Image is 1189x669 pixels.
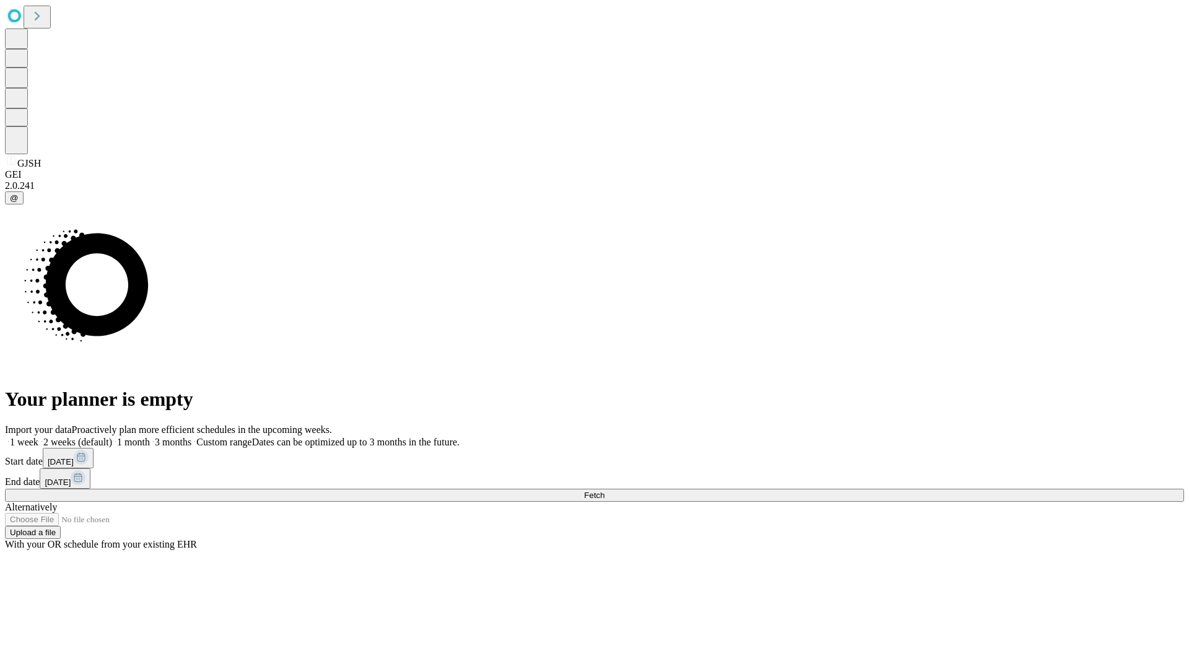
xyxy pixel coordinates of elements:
span: @ [10,193,19,203]
span: 2 weeks (default) [43,437,112,447]
span: With your OR schedule from your existing EHR [5,539,197,549]
span: Fetch [584,491,604,500]
button: Upload a file [5,526,61,539]
div: 2.0.241 [5,180,1184,191]
button: @ [5,191,24,204]
span: Alternatively [5,502,57,512]
span: 3 months [155,437,191,447]
span: 1 week [10,437,38,447]
span: 1 month [117,437,150,447]
span: GJSH [17,158,41,168]
span: Proactively plan more efficient schedules in the upcoming weeks. [72,424,332,435]
span: Custom range [196,437,251,447]
div: End date [5,468,1184,489]
button: [DATE] [40,468,90,489]
div: Start date [5,448,1184,468]
span: Dates can be optimized up to 3 months in the future. [252,437,459,447]
span: [DATE] [48,457,74,466]
span: [DATE] [45,478,71,487]
h1: Your planner is empty [5,388,1184,411]
span: Import your data [5,424,72,435]
div: GEI [5,169,1184,180]
button: [DATE] [43,448,94,468]
button: Fetch [5,489,1184,502]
